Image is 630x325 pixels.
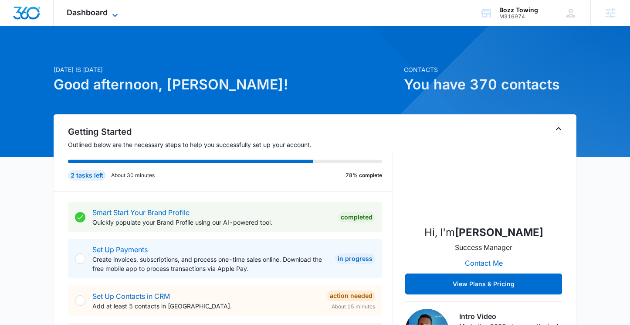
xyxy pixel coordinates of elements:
[553,123,564,134] button: Toggle Collapse
[92,218,331,227] p: Quickly populate your Brand Profile using our AI-powered tool.
[92,208,190,217] a: Smart Start Your Brand Profile
[335,253,375,264] div: In Progress
[68,170,106,181] div: 2 tasks left
[499,7,538,14] div: account name
[92,245,148,254] a: Set Up Payments
[332,303,375,311] span: About 15 minutes
[92,301,320,311] p: Add at least 5 contacts in [GEOGRAPHIC_DATA].
[456,253,511,274] button: Contact Me
[455,226,543,239] strong: [PERSON_NAME]
[111,171,155,179] p: About 30 minutes
[54,65,399,74] p: [DATE] is [DATE]
[499,14,538,20] div: account id
[404,65,576,74] p: Contacts
[92,292,170,301] a: Set Up Contacts in CRM
[338,212,375,222] div: Completed
[92,255,328,273] p: Create invoices, subscriptions, and process one-time sales online. Download the free mobile app t...
[440,130,527,218] img: Aimee Lee
[455,242,512,253] p: Success Manager
[68,125,393,138] h2: Getting Started
[67,8,108,17] span: Dashboard
[424,225,543,240] p: Hi, I'm
[404,74,576,95] h1: You have 370 contacts
[345,171,382,179] p: 78% complete
[68,140,393,149] p: Outlined below are the necessary steps to help you successfully set up your account.
[405,274,562,294] button: View Plans & Pricing
[459,311,562,322] h3: Intro Video
[54,74,399,95] h1: Good afternoon, [PERSON_NAME]!
[327,291,375,301] div: Action Needed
